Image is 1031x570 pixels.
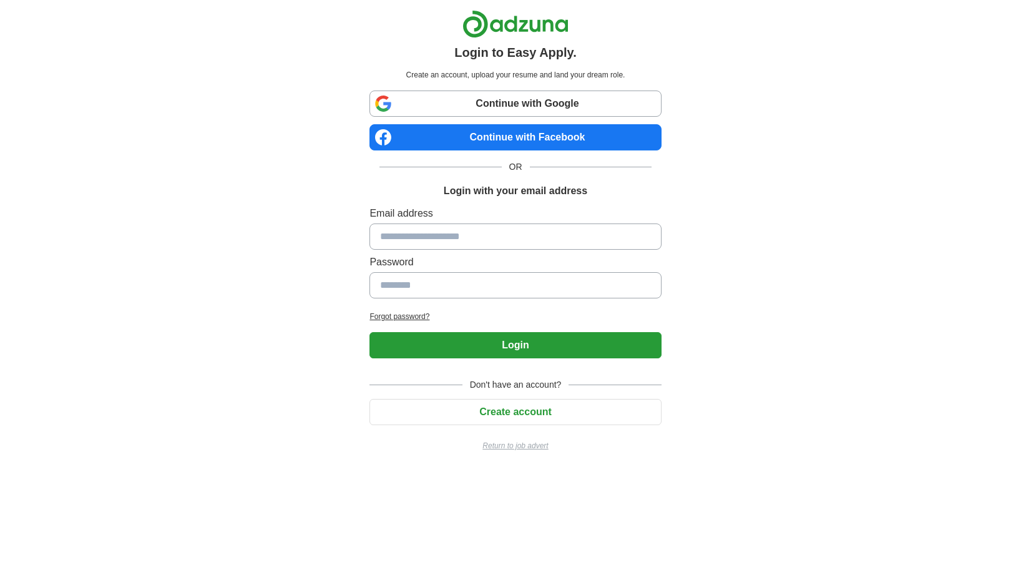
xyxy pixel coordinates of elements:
a: Forgot password? [369,311,661,322]
a: Continue with Google [369,91,661,117]
a: Create account [369,406,661,417]
label: Email address [369,206,661,221]
img: Adzuna logo [462,10,569,38]
a: Continue with Facebook [369,124,661,150]
span: OR [502,160,530,174]
h1: Login with your email address [444,184,587,199]
button: Create account [369,399,661,425]
span: Don't have an account? [462,378,569,391]
p: Create an account, upload your resume and land your dream role. [372,69,658,81]
a: Return to job advert [369,440,661,451]
button: Login [369,332,661,358]
h1: Login to Easy Apply. [454,43,577,62]
label: Password [369,255,661,270]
